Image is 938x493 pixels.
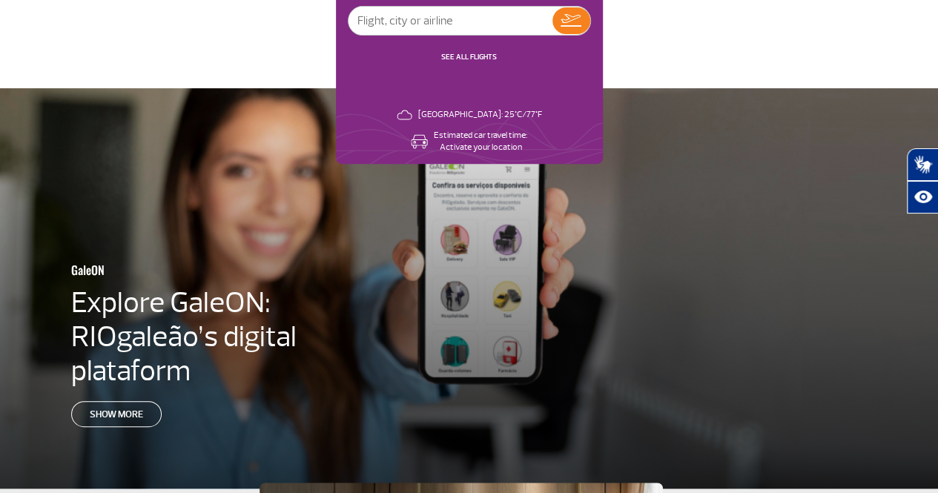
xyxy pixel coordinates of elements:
button: Abrir recursos assistivos. [907,181,938,214]
a: SEE ALL FLIGHTS [441,52,497,62]
div: Plugin de acessibilidade da Hand Talk. [907,148,938,214]
input: Flight, city or airline [349,7,552,35]
button: Abrir tradutor de língua de sinais. [907,148,938,181]
h4: Explore GaleON: RIOgaleão’s digital plataform [71,285,307,388]
button: SEE ALL FLIGHTS [437,51,501,63]
h3: GaleON [71,254,319,285]
a: Show more [71,401,162,427]
p: Estimated car travel time: Activate your location [434,130,527,153]
p: [GEOGRAPHIC_DATA]: 25°C/77°F [418,109,542,121]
